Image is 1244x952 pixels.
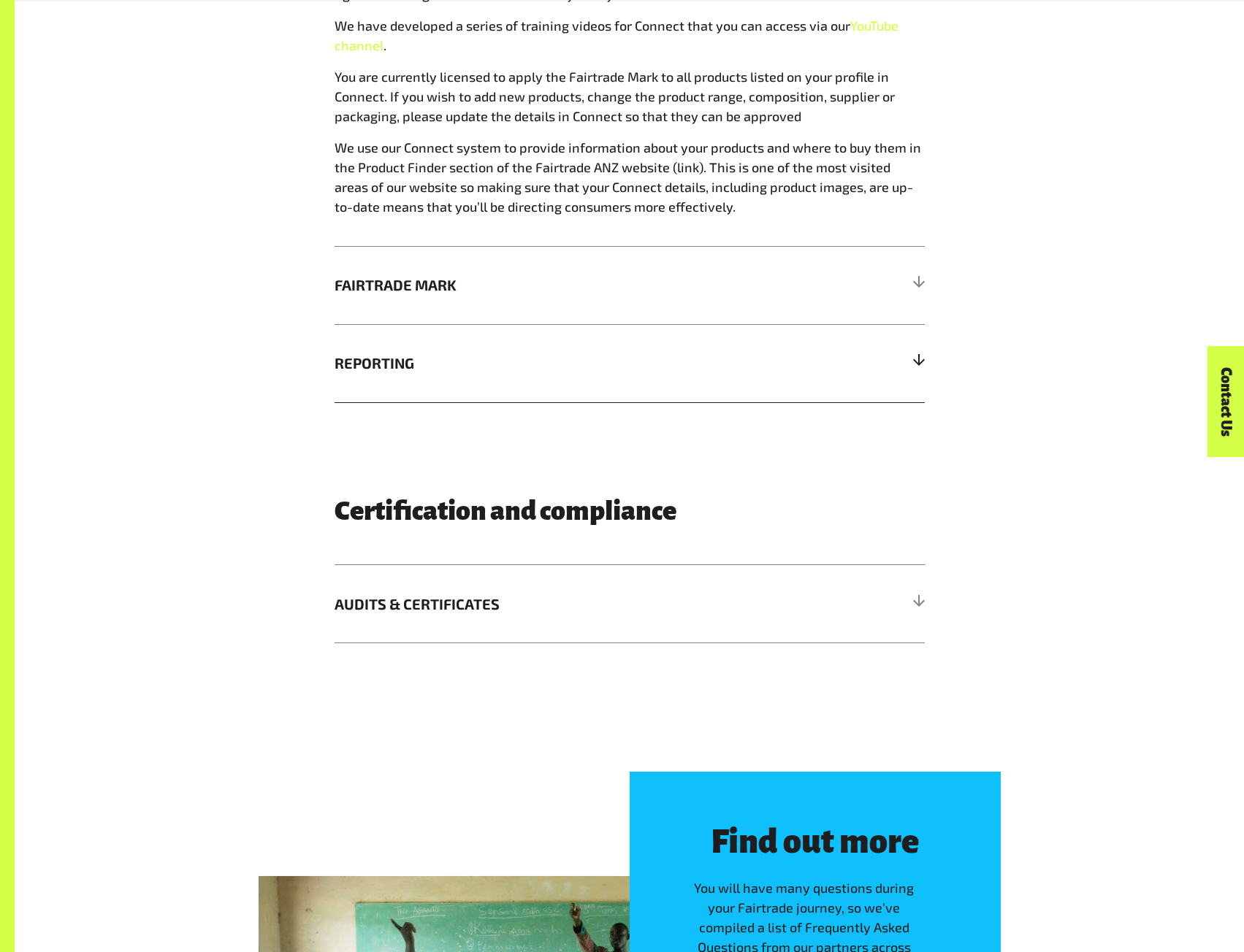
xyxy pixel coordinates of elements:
[335,352,777,374] span: REPORTING
[335,18,898,53] a: YouTube channel
[335,139,921,215] span: We use our Connect system to provide information about your products and where to buy them in the...
[335,593,777,615] span: AUDITS & CERTIFICATES
[335,496,925,526] h3: Certification and compliance
[335,18,898,53] span: We have developed a series of training videos for Connect that you can access via our
[335,274,777,296] span: FAIRTRADE MARK
[691,824,939,860] h3: Find out more
[335,69,895,124] span: You are currently licensed to apply the Fairtrade Mark to all products listed on your profile in ...
[383,37,386,53] span: .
